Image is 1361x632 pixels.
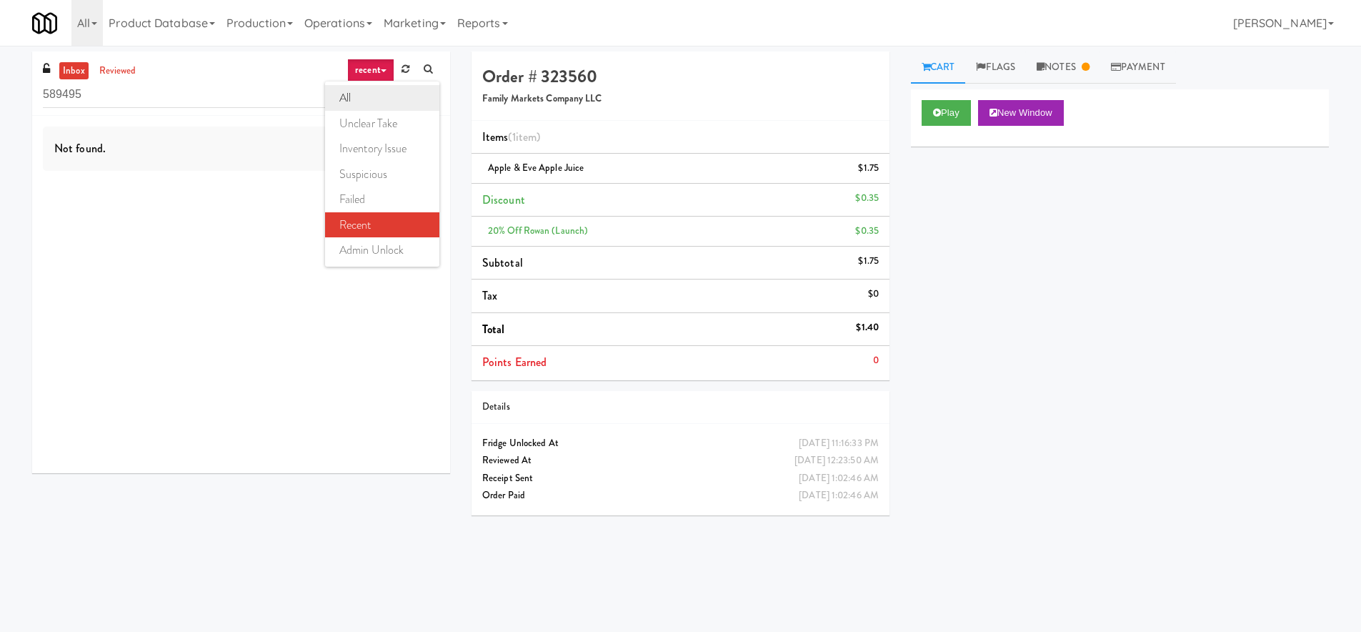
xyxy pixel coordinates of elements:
[516,129,537,145] ng-pluralize: item
[482,255,523,271] span: Subtotal
[482,398,879,416] div: Details
[488,224,588,237] span: 20% Off Rowan (launch)
[508,129,540,145] span: (1 )
[32,11,57,36] img: Micromart
[482,470,879,488] div: Receipt Sent
[482,487,879,505] div: Order Paid
[325,85,439,111] a: all
[873,352,879,370] div: 0
[482,321,505,337] span: Total
[347,59,394,82] a: recent
[482,94,879,104] h5: Family Markets Company LLC
[325,136,439,162] a: inventory issue
[59,62,89,80] a: inbox
[868,285,879,303] div: $0
[482,354,547,370] span: Points Earned
[96,62,140,80] a: reviewed
[488,161,584,174] span: Apple & Eve Apple Juice
[1100,51,1176,84] a: Payment
[978,100,1064,126] button: New Window
[43,82,439,108] input: Search vision orders
[1026,51,1100,84] a: Notes
[482,129,540,145] span: Items
[965,51,1026,84] a: Flags
[325,212,439,238] a: recent
[855,189,879,207] div: $0.35
[922,100,971,126] button: Play
[794,452,879,470] div: [DATE] 12:23:50 AM
[911,51,966,84] a: Cart
[482,67,879,86] h4: Order # 323560
[325,111,439,137] a: unclear take
[482,435,879,453] div: Fridge Unlocked At
[325,187,439,212] a: failed
[325,237,439,263] a: admin unlock
[799,487,879,505] div: [DATE] 1:02:46 AM
[54,140,106,157] span: Not found.
[858,159,879,177] div: $1.75
[325,162,439,187] a: suspicious
[855,222,879,240] div: $0.35
[482,452,879,470] div: Reviewed At
[482,287,497,304] span: Tax
[482,192,525,208] span: Discount
[799,470,879,488] div: [DATE] 1:02:46 AM
[858,252,879,270] div: $1.75
[799,435,879,453] div: [DATE] 11:16:33 PM
[856,319,879,337] div: $1.40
